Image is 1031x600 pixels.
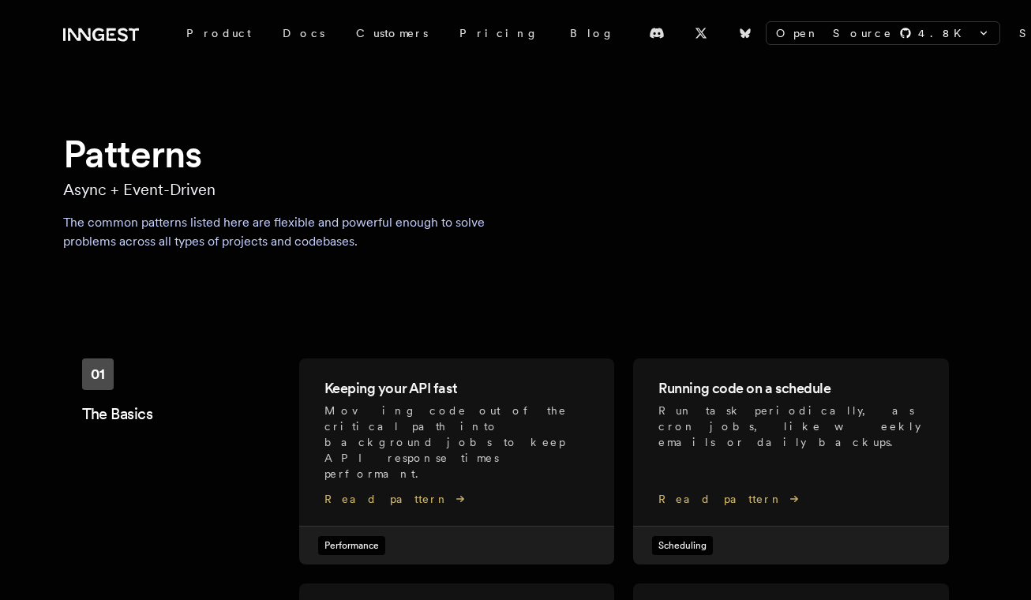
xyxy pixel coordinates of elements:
[267,19,340,47] a: Docs
[340,19,444,47] a: Customers
[63,129,968,178] h1: Patterns
[728,21,763,46] a: Bluesky
[554,19,630,47] a: Blog
[82,358,114,390] div: 01
[324,403,590,482] p: Moving code out of the critical path into background jobs to keep API response times performant .
[918,25,971,41] span: 4.8 K
[324,491,590,507] span: Read pattern
[444,19,554,47] a: Pricing
[658,491,924,507] span: Read pattern
[639,21,674,46] a: Discord
[652,536,713,555] span: Scheduling
[318,536,385,555] span: Performance
[299,358,615,564] a: Keeping your API fastMoving code out of the critical path into background jobs to keep API respon...
[658,403,924,450] p: Run task periodically, as cron jobs, like weekly emails or daily backups .
[776,25,893,41] span: Open Source
[684,21,718,46] a: X
[63,213,518,251] p: The common patterns listed here are flexible and powerful enough to solve problems across all typ...
[82,403,299,425] h2: The Basics
[324,377,590,399] h2: Keeping your API fast
[171,19,267,47] div: Product
[633,358,949,564] a: Running code on a scheduleRun task periodically, as cron jobs, like weekly emails or daily backup...
[658,377,924,399] h2: Running code on a schedule
[63,178,968,201] p: Async + Event-Driven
